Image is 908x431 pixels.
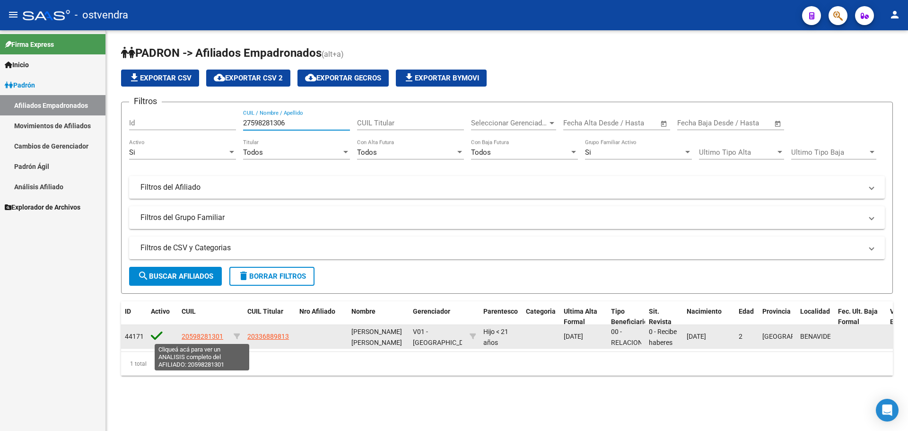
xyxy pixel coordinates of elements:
[403,72,415,83] mat-icon: file_download
[243,148,263,157] span: Todos
[238,272,306,281] span: Borrar Filtros
[762,308,791,315] span: Provincia
[585,148,591,157] span: Si
[8,9,19,20] mat-icon: menu
[413,308,450,315] span: Gerenciador
[121,46,322,60] span: PADRON -> Afiliados Empadronados
[610,119,656,127] input: Fecha fin
[791,148,868,157] span: Ultimo Tipo Baja
[611,308,648,326] span: Tipo Beneficiario
[759,301,796,333] datatable-header-cell: Provincia
[322,50,344,59] span: (alt+a)
[739,333,742,340] span: 2
[889,9,900,20] mat-icon: person
[739,308,754,315] span: Edad
[138,272,213,281] span: Buscar Afiliados
[214,74,283,82] span: Exportar CSV 2
[206,70,290,87] button: Exportar CSV 2
[611,328,655,368] span: 00 - RELACION DE DEPENDENCIA
[413,328,477,346] span: V01 - [GEOGRAPHIC_DATA]
[129,267,222,286] button: Buscar Afiliados
[125,308,131,315] span: ID
[409,301,466,333] datatable-header-cell: Gerenciador
[121,70,199,87] button: Exportar CSV
[305,74,381,82] span: Exportar GECROS
[876,399,899,422] div: Open Intercom Messenger
[244,301,296,333] datatable-header-cell: CUIL Titular
[5,60,29,70] span: Inicio
[483,308,518,315] span: Parentesco
[687,333,706,340] span: [DATE]
[214,72,225,83] mat-icon: cloud_download
[762,333,826,340] span: [GEOGRAPHIC_DATA]
[796,301,834,333] datatable-header-cell: Localidad
[773,118,784,129] button: Open calendar
[563,119,602,127] input: Fecha inicio
[659,118,670,129] button: Open calendar
[129,237,885,259] mat-expansion-panel-header: Filtros de CSV y Categorias
[471,119,548,127] span: Seleccionar Gerenciador
[526,308,556,315] span: Categoria
[75,5,128,26] span: - ostvendra
[121,301,147,333] datatable-header-cell: ID
[129,95,162,108] h3: Filtros
[138,270,149,281] mat-icon: search
[403,74,479,82] span: Exportar Bymovi
[299,308,335,315] span: Nro Afiliado
[724,119,770,127] input: Fecha fin
[649,328,688,357] span: 0 - Recibe haberes regularmente
[645,301,683,333] datatable-header-cell: Sit. Revista
[834,301,886,333] datatable-header-cell: Fec. Ult. Baja Formal
[182,333,223,340] span: 20598281301
[683,301,735,333] datatable-header-cell: Nacimiento
[129,176,885,199] mat-expansion-panel-header: Filtros del Afiliado
[296,301,348,333] datatable-header-cell: Nro Afiliado
[351,308,375,315] span: Nombre
[247,333,289,340] span: 20336889813
[182,308,196,315] span: CUIL
[178,301,230,333] datatable-header-cell: CUIL
[147,301,178,333] datatable-header-cell: Activo
[140,243,862,253] mat-panel-title: Filtros de CSV y Categorias
[129,206,885,229] mat-expansion-panel-header: Filtros del Grupo Familiar
[735,301,759,333] datatable-header-cell: Edad
[351,328,402,346] span: [PERSON_NAME] [PERSON_NAME]
[800,333,835,340] span: BENAVIDEZ
[125,333,144,340] span: 44171
[649,308,672,326] span: Sit. Revista
[151,308,170,315] span: Activo
[677,119,716,127] input: Fecha inicio
[5,39,54,50] span: Firma Express
[483,328,508,346] span: Hijo < 21 años
[140,212,862,223] mat-panel-title: Filtros del Grupo Familiar
[480,301,522,333] datatable-header-cell: Parentesco
[564,331,603,342] div: [DATE]
[564,308,597,326] span: Ultima Alta Formal
[471,148,491,157] span: Todos
[607,301,645,333] datatable-header-cell: Tipo Beneficiario
[140,182,862,193] mat-panel-title: Filtros del Afiliado
[5,202,80,212] span: Explorador de Archivos
[129,74,192,82] span: Exportar CSV
[396,70,487,87] button: Exportar Bymovi
[247,308,283,315] span: CUIL Titular
[348,301,409,333] datatable-header-cell: Nombre
[357,148,377,157] span: Todos
[297,70,389,87] button: Exportar GECROS
[699,148,776,157] span: Ultimo Tipo Alta
[522,301,560,333] datatable-header-cell: Categoria
[121,352,893,376] div: 1 total
[305,72,316,83] mat-icon: cloud_download
[800,308,830,315] span: Localidad
[238,270,249,281] mat-icon: delete
[129,72,140,83] mat-icon: file_download
[687,308,722,315] span: Nacimiento
[560,301,607,333] datatable-header-cell: Ultima Alta Formal
[229,267,314,286] button: Borrar Filtros
[5,80,35,90] span: Padrón
[129,148,135,157] span: Si
[838,308,878,326] span: Fec. Ult. Baja Formal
